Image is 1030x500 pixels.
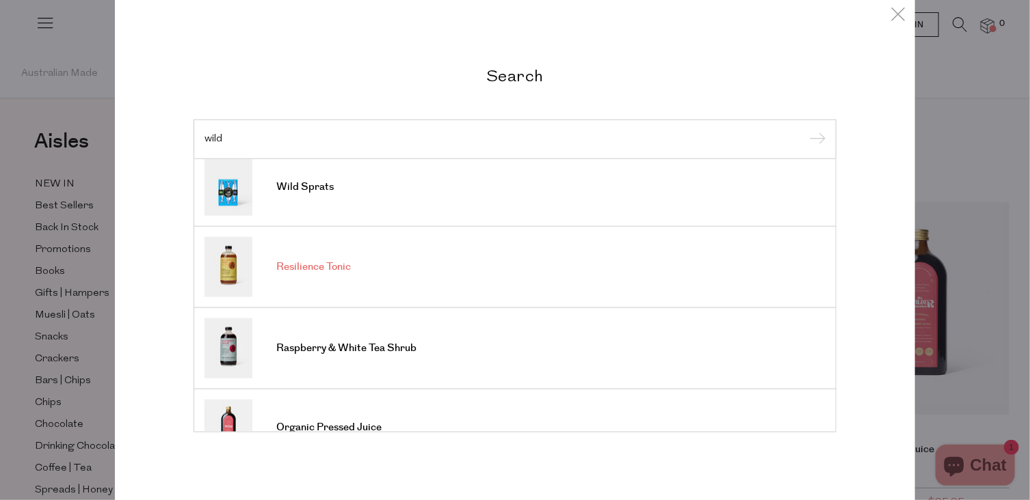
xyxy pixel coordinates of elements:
[276,342,417,355] span: Raspberry & White Tea Shrub
[276,180,334,194] span: Wild Sprats
[204,318,252,378] img: Raspberry & White Tea Shrub
[204,318,826,378] a: Raspberry & White Tea Shrub
[204,158,252,215] img: Wild Sprats
[204,158,826,215] a: Wild Sprats
[276,260,351,274] span: Resilience Tonic
[194,66,836,85] h2: Search
[204,236,252,296] img: Resilience Tonic
[204,236,826,296] a: Resilience Tonic
[204,399,826,456] a: Organic Pressed Juice
[276,421,382,434] span: Organic Pressed Juice
[204,399,252,456] img: Organic Pressed Juice
[204,134,826,144] input: Search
